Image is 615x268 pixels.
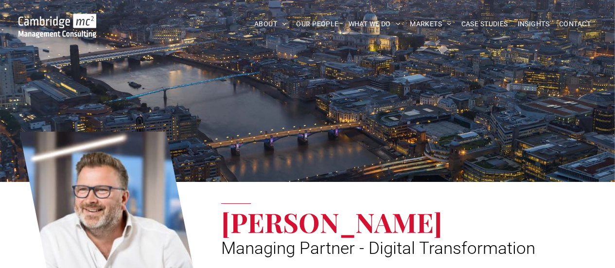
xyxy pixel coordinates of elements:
[457,17,513,32] a: CASE STUDIES
[221,238,535,258] span: Managing Partner - Digital Transformation
[405,17,456,32] a: MARKETS
[513,17,554,32] a: INSIGHTS
[221,204,442,240] span: [PERSON_NAME]
[344,17,405,32] a: WHAT WE DO
[249,17,292,32] a: ABOUT
[291,17,343,32] a: OUR PEOPLE
[18,14,97,38] img: Go to Homepage
[18,15,97,25] a: Your Business Transformed | Cambridge Management Consulting
[554,17,596,32] a: CONTACT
